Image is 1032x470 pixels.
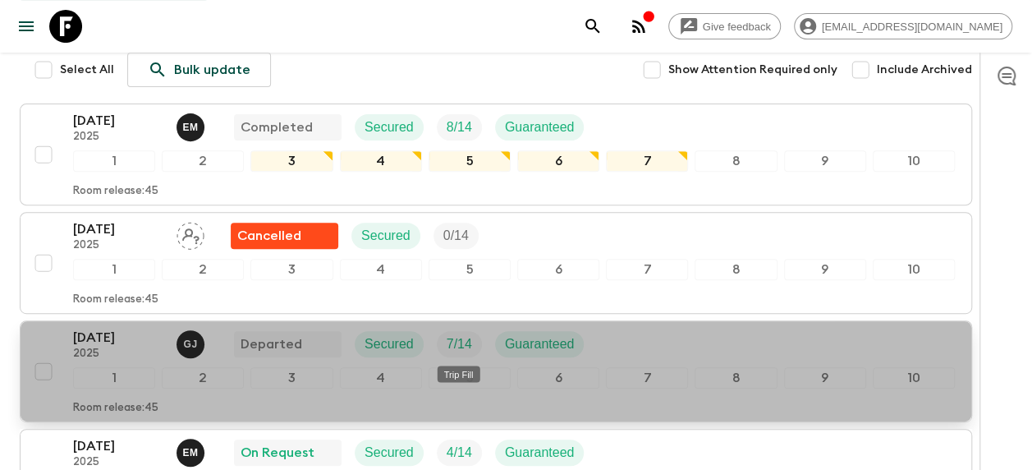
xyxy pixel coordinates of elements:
p: E M [182,446,198,459]
div: 4 [340,367,422,389]
p: Secured [365,443,414,463]
button: [DATE]2025Gerald JohnDepartedSecuredTrip FillGuaranteed12345678910Room release:45 [20,320,972,422]
span: Include Archived [877,62,972,78]
div: 10 [873,259,955,280]
div: 3 [250,259,333,280]
div: 3 [250,367,333,389]
div: 7 [606,367,688,389]
p: Departed [241,334,302,354]
p: 7 / 14 [447,334,472,354]
div: 3 [250,150,333,172]
div: Secured [355,331,424,357]
p: Secured [365,334,414,354]
div: 5 [429,150,511,172]
p: Cancelled [237,226,301,246]
span: [EMAIL_ADDRESS][DOMAIN_NAME] [813,21,1011,33]
p: 0 / 14 [443,226,469,246]
button: search adventures [576,10,609,43]
div: Secured [351,223,420,249]
span: Give feedback [694,21,780,33]
span: Show Attention Required only [668,62,837,78]
div: 9 [784,367,866,389]
p: 2025 [73,239,163,252]
div: 2 [162,367,244,389]
div: 7 [606,259,688,280]
span: Emanuel Munisi [177,444,208,457]
p: [DATE] [73,328,163,348]
p: [DATE] [73,219,163,239]
div: Flash Pack cancellation [231,223,338,249]
div: 4 [340,150,422,172]
div: 5 [429,367,511,389]
p: Room release: 45 [73,402,158,415]
div: 6 [517,259,599,280]
button: menu [10,10,43,43]
div: 7 [606,150,688,172]
p: 2025 [73,456,163,469]
div: 8 [695,150,777,172]
p: Guaranteed [505,117,575,137]
div: 9 [784,150,866,172]
div: 10 [873,150,955,172]
div: Secured [355,114,424,141]
div: 1 [73,259,155,280]
button: EM [177,439,208,467]
div: [EMAIL_ADDRESS][DOMAIN_NAME] [794,13,1012,39]
a: Give feedback [668,13,781,39]
div: Trip Fill [437,331,482,357]
div: 9 [784,259,866,280]
div: Secured [355,440,424,466]
p: 8 / 14 [447,117,472,137]
p: 2025 [73,348,163,361]
p: Completed [241,117,313,137]
div: 2 [162,259,244,280]
p: Secured [361,226,411,246]
div: 6 [517,150,599,172]
button: [DATE]2025Emanuel MunisiCompletedSecuredTrip FillGuaranteed12345678910Room release:45 [20,104,972,205]
div: 5 [429,259,511,280]
p: Guaranteed [505,334,575,354]
div: 1 [73,150,155,172]
span: Emanuel Munisi [177,118,208,131]
p: 4 / 14 [447,443,472,463]
div: 10 [873,367,955,389]
p: Bulk update [174,60,250,80]
p: [DATE] [73,111,163,131]
p: [DATE] [73,436,163,456]
button: [DATE]2025Assign pack leaderFlash Pack cancellationSecuredTrip Fill12345678910Room release:45 [20,212,972,314]
div: 6 [517,367,599,389]
p: On Request [241,443,314,463]
div: 8 [695,367,777,389]
div: Trip Fill [437,440,482,466]
p: 2025 [73,131,163,144]
div: Trip Fill [433,223,479,249]
span: Gerald John [177,335,208,348]
div: 2 [162,150,244,172]
p: Guaranteed [505,443,575,463]
div: Trip Fill [438,366,480,382]
div: 4 [340,259,422,280]
div: Trip Fill [437,114,482,141]
p: Room release: 45 [73,293,158,306]
a: Bulk update [127,53,271,87]
div: 1 [73,367,155,389]
p: Secured [365,117,414,137]
p: Room release: 45 [73,185,158,198]
div: 8 [695,259,777,280]
span: Assign pack leader [177,227,204,240]
span: Select All [60,62,114,78]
